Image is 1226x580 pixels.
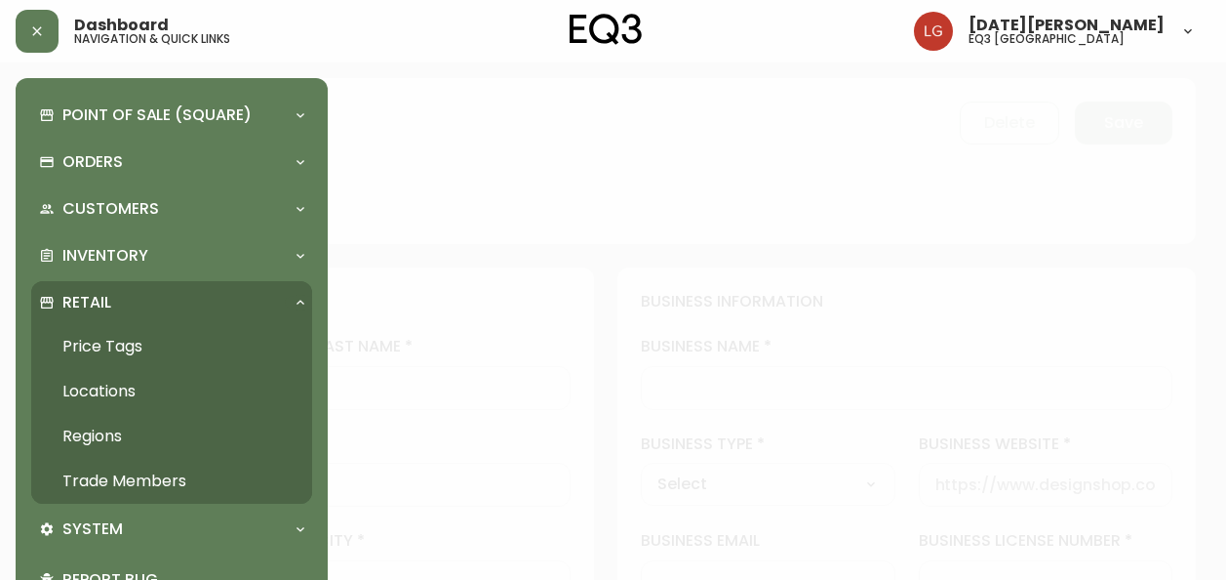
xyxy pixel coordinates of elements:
a: Trade Members [31,459,312,504]
p: System [62,518,123,540]
p: Point of Sale (Square) [62,104,252,126]
h5: navigation & quick links [74,33,230,45]
div: Point of Sale (Square) [31,94,312,137]
p: Retail [62,292,111,313]
p: Orders [62,151,123,173]
span: [DATE][PERSON_NAME] [969,18,1165,33]
div: Retail [31,281,312,324]
div: Inventory [31,234,312,277]
p: Customers [62,198,159,220]
div: System [31,508,312,551]
a: Regions [31,414,312,459]
img: logo [570,14,642,45]
span: Dashboard [74,18,169,33]
p: Inventory [62,245,148,267]
div: Orders [31,141,312,184]
img: 2638f148bab13be18035375ceda1d187 [914,12,953,51]
h5: eq3 [GEOGRAPHIC_DATA] [969,33,1125,45]
a: Locations [31,369,312,414]
div: Customers [31,187,312,230]
a: Price Tags [31,324,312,369]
